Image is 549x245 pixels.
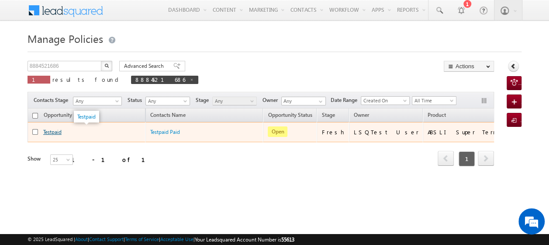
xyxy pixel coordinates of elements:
[428,128,515,136] div: ABSLI Super Term Plan
[361,96,410,105] a: Created On
[213,97,254,105] span: Any
[28,31,103,45] span: Manage Policies
[50,154,73,165] a: 25
[51,156,74,164] span: 25
[478,152,494,166] a: next
[89,236,124,242] a: Contact Support
[196,96,212,104] span: Stage
[146,110,190,122] span: Contacts Name
[145,97,190,105] a: Any
[32,113,38,119] input: Check all records
[160,236,193,242] a: Acceptable Use
[146,97,187,105] span: Any
[354,128,419,136] div: LSQTest User
[39,110,92,122] a: Opportunity Name
[52,76,122,83] span: results found
[361,97,407,105] span: Created On
[150,129,180,135] a: Testpaid Paid
[32,76,46,83] span: 1
[124,62,166,70] span: Advanced Search
[314,97,325,106] a: Show All Items
[44,112,87,118] span: Opportunity Name
[195,236,294,243] span: Your Leadsquared Account Number is
[212,97,257,105] a: Any
[478,151,494,166] span: next
[15,46,37,57] img: d_60004797649_company_0_60004797649
[135,76,185,83] span: 8884521686
[444,61,494,72] button: Actions
[125,236,159,242] a: Terms of Service
[412,96,456,105] a: All Time
[73,97,122,105] a: Any
[71,154,155,164] div: 1 - 1 of 1
[317,110,339,122] a: Stage
[75,236,88,242] a: About
[43,129,62,135] a: Testpaid
[119,188,159,199] em: Start Chat
[281,97,326,105] input: Type to Search
[268,126,287,137] span: Open
[11,81,159,181] textarea: Type your message and hit 'Enter'
[28,155,43,163] div: Show
[438,151,454,166] span: prev
[354,112,369,118] span: Owner
[73,97,119,105] span: Any
[438,152,454,166] a: prev
[412,97,454,105] span: All Time
[143,4,164,25] div: Minimize live chat window
[262,96,281,104] span: Owner
[45,46,147,57] div: Chat with us now
[128,96,145,104] span: Status
[263,110,316,122] a: Opportunity Status
[331,96,361,104] span: Date Range
[28,235,294,244] span: © 2025 LeadSquared | | | | |
[104,63,109,68] img: Search
[77,113,96,120] a: Testpaid
[281,236,294,243] span: 55613
[321,112,335,118] span: Stage
[423,110,450,122] a: Product
[459,151,475,166] span: 1
[321,128,345,136] div: Fresh
[34,96,72,104] span: Contacts Stage
[428,112,446,118] span: Product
